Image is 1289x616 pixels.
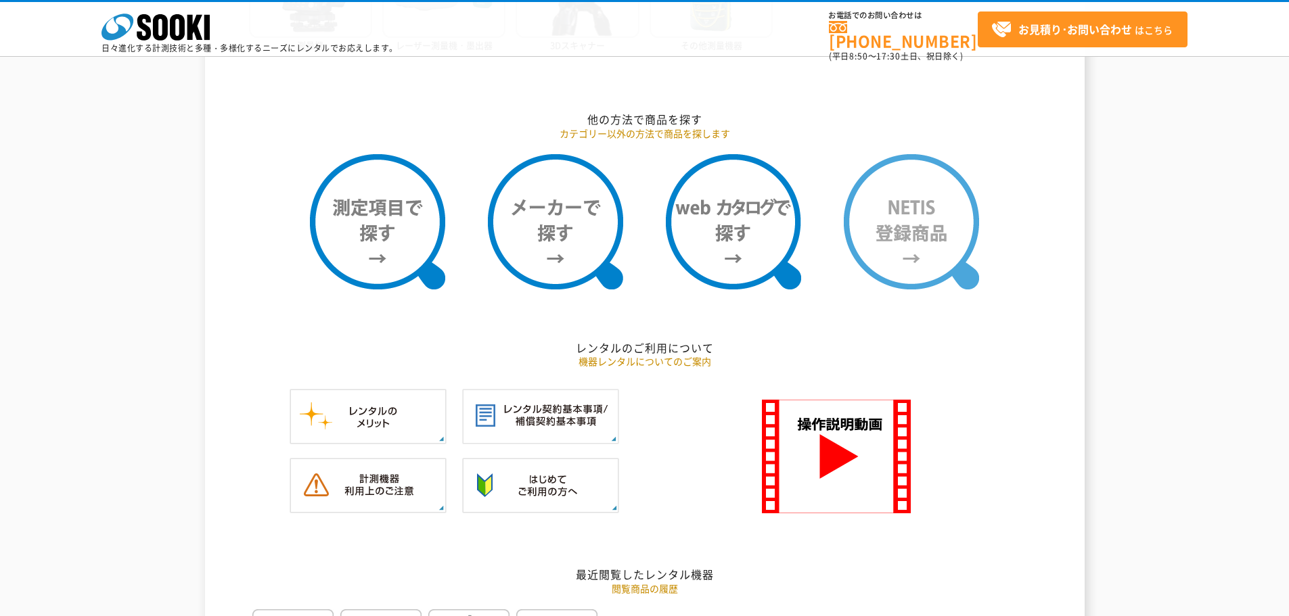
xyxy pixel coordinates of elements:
p: 日々進化する計測技術と多種・多様化するニーズにレンタルでお応えします。 [101,44,398,52]
img: 計測機器ご利用上のご注意 [290,458,447,513]
img: はじめてご利用の方へ [462,458,619,513]
img: NETIS登録商品 [844,154,979,289]
p: 機器レンタルについてのご案内 [249,354,1041,369]
img: webカタログで探す [666,154,801,289]
img: レンタル契約基本事項／補償契約基本事項 [462,389,619,444]
a: お見積り･お問い合わせはこちら [978,11,1188,47]
strong: お見積り･お問い合わせ [1018,21,1132,37]
h2: レンタルのご利用について [249,341,1041,355]
span: お電話でのお問い合わせは [829,11,978,20]
h2: 最近閲覧したレンタル機器 [249,567,1041,582]
span: はこちら [991,20,1173,40]
a: はじめてご利用の方へ [462,499,619,512]
h2: 他の方法で商品を探す [249,112,1041,126]
a: レンタルのメリット [290,430,447,443]
span: 17:30 [876,50,901,62]
img: メーカーで探す [488,154,623,289]
span: (平日 ～ 土日、祝日除く) [829,50,963,62]
a: 計測機器ご利用上のご注意 [290,499,447,512]
img: SOOKI 操作説明動画 [762,400,911,513]
p: カテゴリー以外の方法で商品を探します [249,126,1041,141]
img: レンタルのメリット [290,389,447,444]
a: レンタル契約基本事項／補償契約基本事項 [462,430,619,443]
a: [PHONE_NUMBER] [829,21,978,49]
img: 測定項目で探す [310,154,445,289]
span: 8:50 [849,50,868,62]
p: 閲覧商品の履歴 [249,582,1041,596]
